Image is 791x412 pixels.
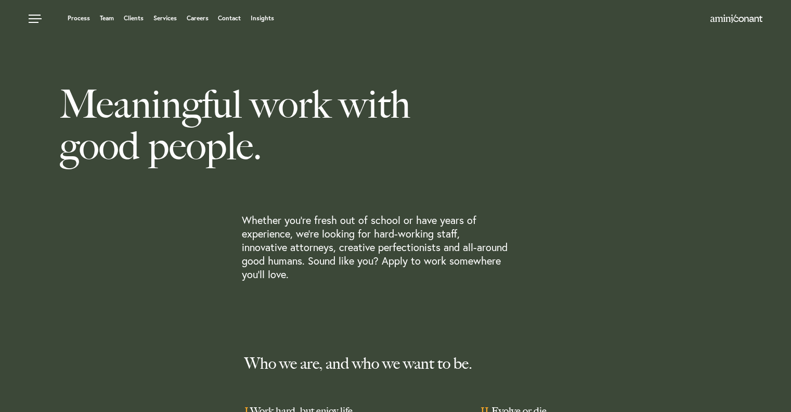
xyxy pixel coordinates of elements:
[710,15,762,23] a: Home
[244,354,718,373] p: Who we are, and who we want to be.
[710,15,762,23] img: Amini & Conant
[251,15,274,21] a: Insights
[242,214,508,281] p: Whether you’re fresh out of school or have years of experience, we’re looking for hard-working st...
[218,15,241,21] a: Contact
[68,15,90,21] a: Process
[100,15,114,21] a: Team
[153,15,177,21] a: Services
[124,15,144,21] a: Clients
[187,15,209,21] a: Careers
